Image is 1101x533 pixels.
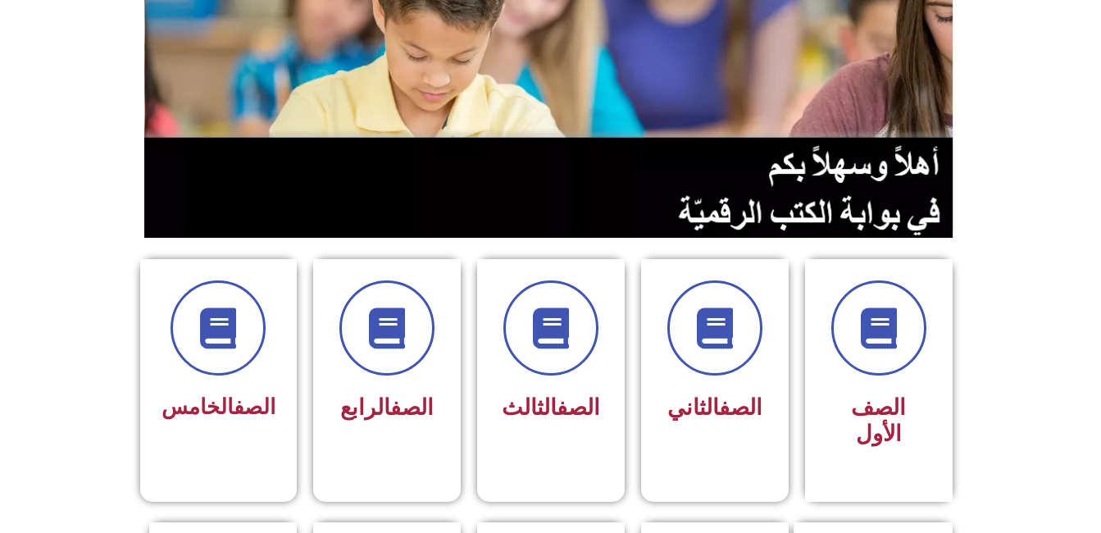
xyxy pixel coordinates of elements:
[234,394,275,419] a: الصف
[390,394,434,421] a: الصف
[719,394,762,421] a: الصف
[502,394,600,421] span: الثالث
[851,394,906,447] span: الصف الأول
[557,394,600,421] a: الصف
[162,394,275,419] span: الخامس
[667,394,762,421] span: الثاني
[340,394,434,421] span: الرابع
